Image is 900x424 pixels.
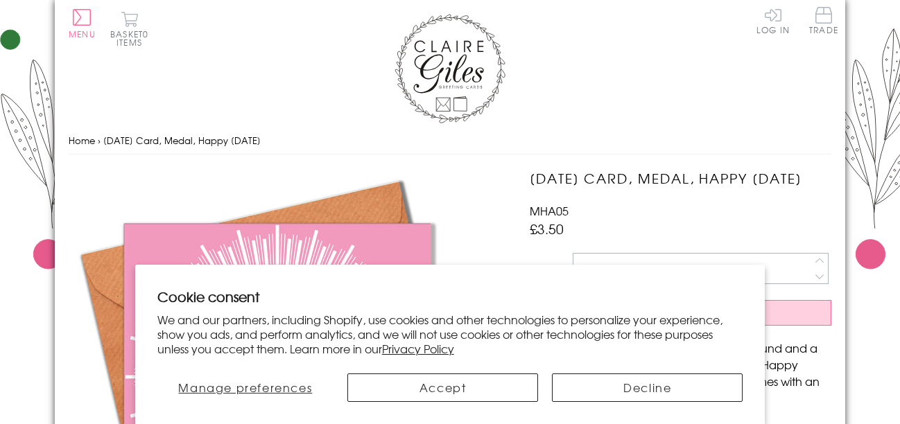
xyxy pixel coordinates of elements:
button: Basket0 items [110,11,148,46]
span: Menu [69,28,96,40]
a: Trade [809,7,838,37]
span: Manage preferences [178,379,312,396]
nav: breadcrumbs [69,127,831,155]
span: MHA05 [530,202,569,219]
button: Manage preferences [157,373,334,402]
span: Trade [809,7,838,34]
label: Quantity [530,262,563,274]
span: › [98,134,101,147]
span: 0 items [116,28,148,48]
h1: [DATE] Card, Medal, Happy [DATE] [530,168,831,188]
a: Log In [756,7,790,34]
button: Decline [552,373,743,402]
img: Claire Giles Greetings Cards [395,14,505,123]
a: Privacy Policy [382,340,454,357]
span: [DATE] Card, Medal, Happy [DATE] [103,134,261,147]
a: Home [69,134,95,147]
button: Accept [347,373,538,402]
h2: Cookie consent [157,287,743,306]
button: Menu [69,9,96,38]
p: We and our partners, including Shopify, use cookies and other technologies to personalize your ex... [157,312,743,355]
span: £3.50 [530,219,564,238]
